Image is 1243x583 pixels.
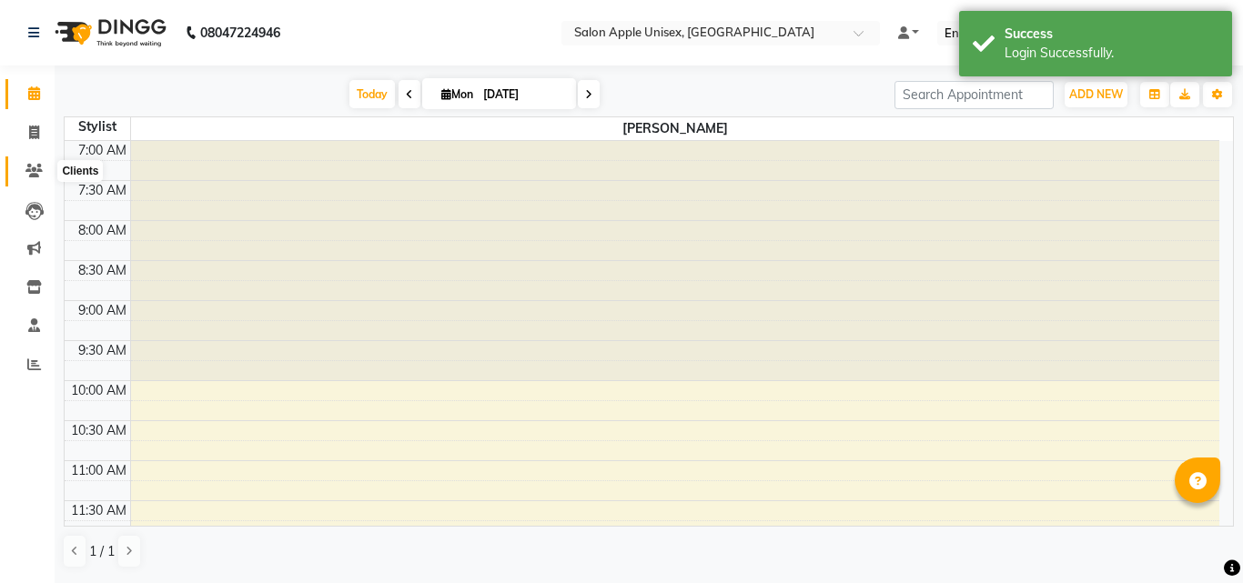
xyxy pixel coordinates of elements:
div: Clients [57,160,103,182]
div: Success [1005,25,1218,44]
span: Mon [437,87,478,101]
div: 9:30 AM [75,341,130,360]
span: [PERSON_NAME] [131,117,1220,140]
div: Login Successfully. [1005,44,1218,63]
span: Today [349,80,395,108]
input: 2025-09-01 [478,81,569,108]
div: 8:30 AM [75,261,130,280]
div: 7:30 AM [75,181,130,200]
div: 9:00 AM [75,301,130,320]
div: Stylist [65,117,130,136]
div: 11:00 AM [67,461,130,480]
div: 7:00 AM [75,141,130,160]
span: 1 / 1 [89,542,115,561]
div: 10:30 AM [67,421,130,440]
input: Search Appointment [894,81,1054,109]
div: 11:30 AM [67,501,130,520]
div: 10:00 AM [67,381,130,400]
b: 08047224946 [200,7,280,58]
button: ADD NEW [1065,82,1127,107]
span: ADD NEW [1069,87,1123,101]
div: 8:00 AM [75,221,130,240]
img: logo [46,7,171,58]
